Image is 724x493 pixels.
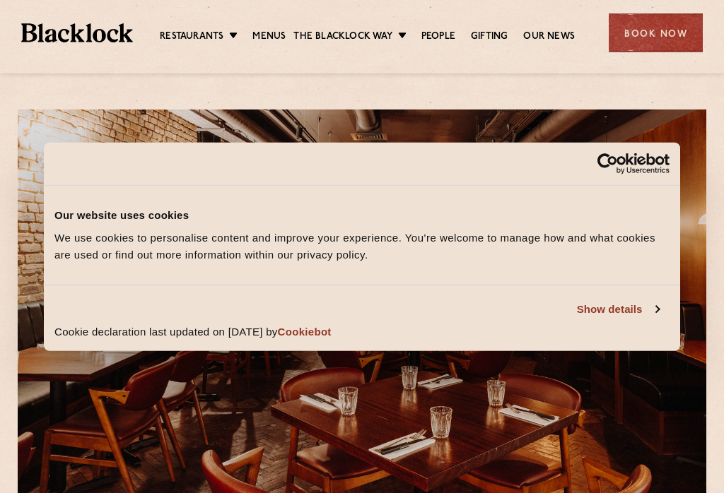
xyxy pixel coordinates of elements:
[252,30,286,44] a: Menus
[523,30,575,44] a: Our News
[160,30,223,44] a: Restaurants
[21,23,133,42] img: BL_Textured_Logo-footer-cropped.svg
[546,153,670,174] a: Usercentrics Cookiebot - opens in a new window
[293,30,392,44] a: The Blacklock Way
[54,229,670,263] div: We use cookies to personalise content and improve your experience. You're welcome to manage how a...
[577,301,659,318] a: Show details
[421,30,455,44] a: People
[278,325,332,337] a: Cookiebot
[54,207,670,224] div: Our website uses cookies
[44,323,680,350] div: Cookie declaration last updated on [DATE] by
[471,30,508,44] a: Gifting
[609,13,703,52] div: Book Now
